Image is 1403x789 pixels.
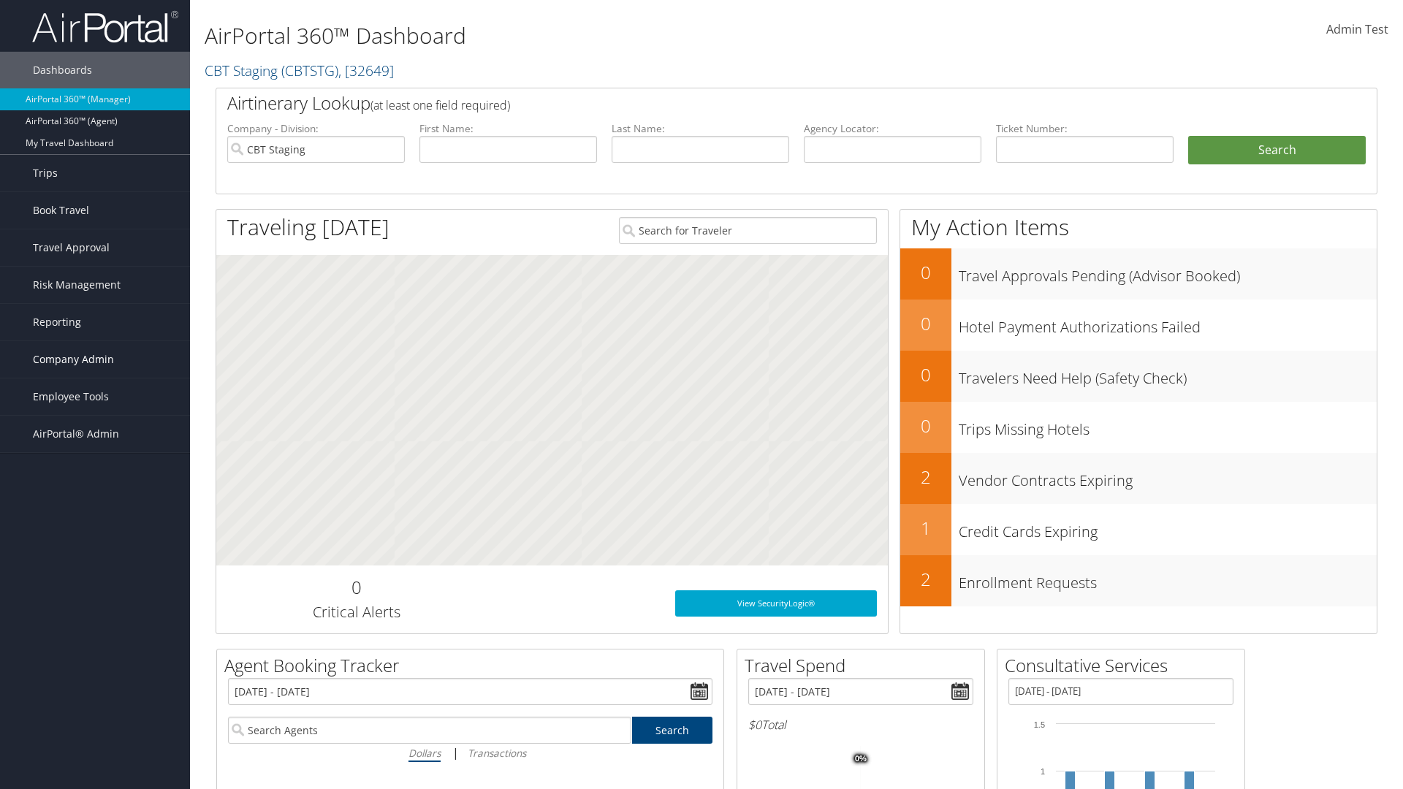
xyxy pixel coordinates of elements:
a: 2Vendor Contracts Expiring [900,453,1377,504]
span: $0 [748,717,761,733]
h2: Consultative Services [1005,653,1244,678]
h3: Trips Missing Hotels [959,412,1377,440]
span: (at least one field required) [370,97,510,113]
h2: 2 [900,465,951,489]
span: Admin Test [1326,21,1388,37]
h2: 0 [900,362,951,387]
a: 0Trips Missing Hotels [900,402,1377,453]
img: airportal-logo.png [32,9,178,44]
span: Risk Management [33,267,121,303]
h2: Airtinerary Lookup [227,91,1269,115]
h3: Travelers Need Help (Safety Check) [959,361,1377,389]
span: Reporting [33,304,81,340]
label: Last Name: [612,121,789,136]
i: Dollars [408,746,441,760]
input: Search Agents [228,717,631,744]
button: Search [1188,136,1366,165]
a: 2Enrollment Requests [900,555,1377,606]
span: , [ 32649 ] [338,61,394,80]
a: Admin Test [1326,7,1388,53]
a: 0Travelers Need Help (Safety Check) [900,351,1377,402]
h6: Total [748,717,973,733]
label: Company - Division: [227,121,405,136]
span: AirPortal® Admin [33,416,119,452]
label: First Name: [419,121,597,136]
a: 0Travel Approvals Pending (Advisor Booked) [900,248,1377,300]
span: Company Admin [33,341,114,378]
h2: 0 [900,413,951,438]
h1: AirPortal 360™ Dashboard [205,20,994,51]
span: Trips [33,155,58,191]
tspan: 1 [1041,767,1045,776]
h2: 0 [900,260,951,285]
h3: Enrollment Requests [959,565,1377,593]
h3: Hotel Payment Authorizations Failed [959,310,1377,338]
a: View SecurityLogic® [675,590,877,617]
h2: 1 [900,516,951,541]
a: CBT Staging [205,61,394,80]
h3: Credit Cards Expiring [959,514,1377,542]
h2: Travel Spend [745,653,984,678]
h3: Vendor Contracts Expiring [959,463,1377,491]
h2: 0 [227,575,485,600]
h2: Agent Booking Tracker [224,653,723,678]
h3: Travel Approvals Pending (Advisor Booked) [959,259,1377,286]
h1: My Action Items [900,212,1377,243]
a: 1Credit Cards Expiring [900,504,1377,555]
div: | [228,744,712,762]
span: Dashboards [33,52,92,88]
label: Agency Locator: [804,121,981,136]
a: 0Hotel Payment Authorizations Failed [900,300,1377,351]
label: Ticket Number: [996,121,1174,136]
span: Book Travel [33,192,89,229]
i: Transactions [468,746,526,760]
input: Search for Traveler [619,217,877,244]
span: Travel Approval [33,229,110,266]
a: Search [632,717,713,744]
h1: Traveling [DATE] [227,212,389,243]
tspan: 1.5 [1034,720,1045,729]
h3: Critical Alerts [227,602,485,622]
span: ( CBTSTG ) [281,61,338,80]
h2: 2 [900,567,951,592]
h2: 0 [900,311,951,336]
span: Employee Tools [33,378,109,415]
tspan: 0% [855,755,867,763]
